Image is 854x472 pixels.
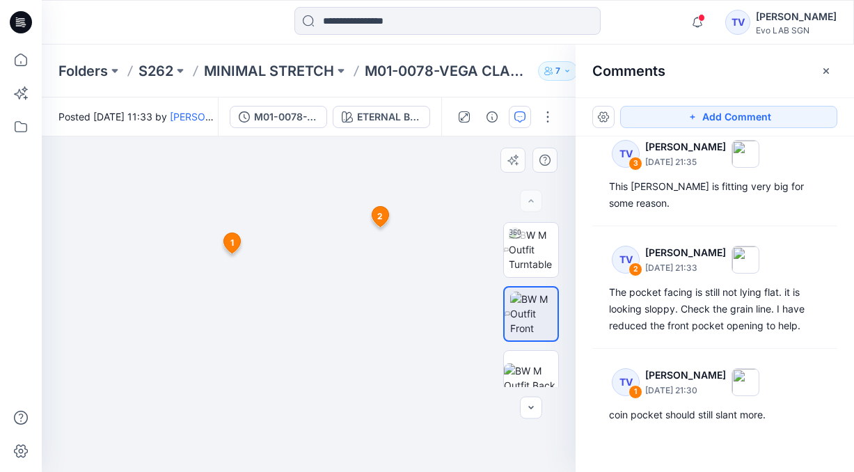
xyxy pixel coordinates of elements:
[609,407,821,423] div: coin pocket should still slant more.
[609,178,821,212] div: This [PERSON_NAME] is fitting very big for some reason.
[139,61,173,81] a: S262
[230,106,327,128] button: M01-0078-VEGA CLASSIC
[645,367,726,384] p: [PERSON_NAME]
[725,10,750,35] div: TV
[612,368,640,396] div: TV
[510,292,558,336] img: BW M Outfit Front
[628,385,642,399] div: 1
[357,109,421,125] div: ETERNAL BLUE SHADE
[612,140,640,168] div: TV
[628,157,642,171] div: 3
[504,363,558,393] img: BW M Outfit Back
[756,8,837,25] div: [PERSON_NAME]
[645,261,726,275] p: [DATE] 21:33
[58,61,108,81] a: Folders
[620,106,837,128] button: Add Comment
[756,25,837,36] div: Evo LAB SGN
[509,228,558,272] img: BW M Outfit Turntable
[254,109,318,125] div: M01-0078-VEGA CLASSIC
[365,61,532,81] p: M01-0078-VEGA CLASSIC-MNMS
[481,106,503,128] button: Details
[333,106,430,128] button: ETERNAL BLUE SHADE
[609,284,821,334] div: The pocket facing is still not lying flat. it is looking sloppy. Check the grain line. I have red...
[58,109,218,124] span: Posted [DATE] 11:33 by
[204,61,334,81] a: MINIMAL STRETCH
[555,63,560,79] p: 7
[538,61,578,81] button: 7
[612,246,640,274] div: TV
[645,139,726,155] p: [PERSON_NAME]
[645,244,726,261] p: [PERSON_NAME]
[628,262,642,276] div: 2
[592,63,665,79] h2: Comments
[645,155,726,169] p: [DATE] 21:35
[170,111,248,123] a: [PERSON_NAME]
[645,384,726,398] p: [DATE] 21:30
